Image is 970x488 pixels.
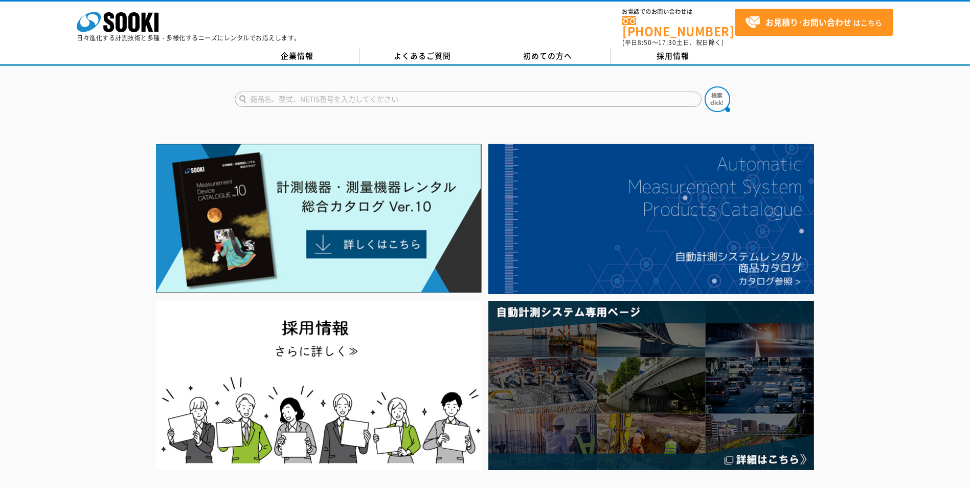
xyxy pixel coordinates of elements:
img: btn_search.png [705,86,730,112]
span: (平日 ～ 土日、祝日除く) [622,38,724,47]
p: 日々進化する計測技術と多種・多様化するニーズにレンタルでお応えします。 [77,35,301,41]
strong: お見積り･お問い合わせ [765,16,851,28]
span: 8:50 [638,38,652,47]
img: Catalog Ver10 [156,144,482,293]
span: 初めての方へ [523,50,572,61]
a: お見積り･お問い合わせはこちら [735,9,893,36]
a: 初めての方へ [485,49,611,64]
span: はこちら [745,15,882,30]
img: 自動計測システムカタログ [488,144,814,294]
a: 企業情報 [235,49,360,64]
a: [PHONE_NUMBER] [622,16,735,37]
a: よくあるご質問 [360,49,485,64]
img: SOOKI recruit [156,301,482,470]
a: 採用情報 [611,49,736,64]
img: 自動計測システム専用ページ [488,301,814,470]
span: 17:30 [658,38,676,47]
input: 商品名、型式、NETIS番号を入力してください [235,92,702,107]
span: お電話でのお問い合わせは [622,9,735,15]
